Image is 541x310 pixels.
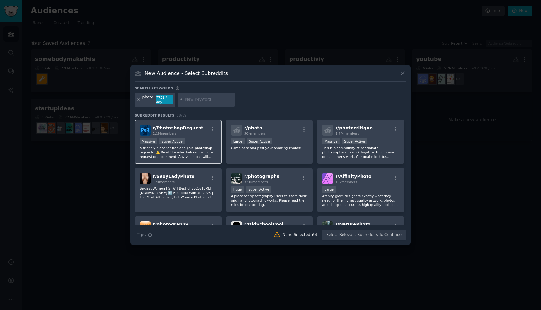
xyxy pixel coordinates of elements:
[322,221,333,232] img: NaturePhoto
[231,186,244,193] div: Huge
[335,222,370,227] span: r/ NaturePhoto
[145,70,228,77] h3: New Audience - Select Subreddits
[244,125,262,130] span: r/ photo
[231,221,242,232] img: OldSchoolCool
[135,86,173,90] h3: Search keywords
[153,222,188,227] span: r/ photography
[159,138,185,144] div: Super Active
[140,173,151,184] img: SexyLadyPhoto
[140,186,217,199] p: Sexiest Women [ SFW ] Best of 2025: [URL][DOMAIN_NAME] ⬅️ Beautiful Woman 2025 | The Most Attract...
[322,186,336,193] div: Large
[322,194,399,207] p: Affinity gives designers exactly what they need for the highest quality artwork, photos and desig...
[247,138,272,144] div: Super Active
[156,95,173,105] div: 7721 / day
[322,138,340,144] div: Massive
[153,132,177,135] span: 2.1M members
[231,146,308,150] p: Come here and post your amazing Photos!
[282,232,317,238] div: None Selected Yet
[135,229,154,240] button: Tips
[244,222,283,227] span: r/ OldSchoolCool
[231,173,242,184] img: photographs
[140,125,151,136] img: PhotoshopRequest
[322,146,399,159] p: This is a community of passionate photographers to work together to improve one another's work. O...
[342,138,367,144] div: Super Active
[153,180,175,184] span: 170 members
[177,113,187,117] span: 18 / 19
[246,186,271,193] div: Super Active
[335,180,357,184] span: 15k members
[244,132,266,135] span: 50k members
[140,138,157,144] div: Massive
[153,125,203,130] span: r/ PhotoshopRequest
[185,97,233,102] input: New Keyword
[140,221,151,232] img: photography
[137,232,146,238] span: Tips
[322,173,333,184] img: AffinityPhoto
[244,174,280,179] span: r/ photographs
[140,146,217,159] p: A friendly place for free and paid photoshop requests. ⚠️ Read the rules before posting a request...
[142,95,153,105] div: photo
[335,174,371,179] span: r/ AffinityPhoto
[135,113,174,117] span: Subreddit Results
[231,194,308,207] p: A place for r/photography users to share their original photographic works. Please read the rules...
[335,125,373,130] span: r/ photocritique
[153,174,194,179] span: r/ SexyLadyPhoto
[244,180,268,184] span: 331k members
[335,132,359,135] span: 1.7M members
[231,138,245,144] div: Large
